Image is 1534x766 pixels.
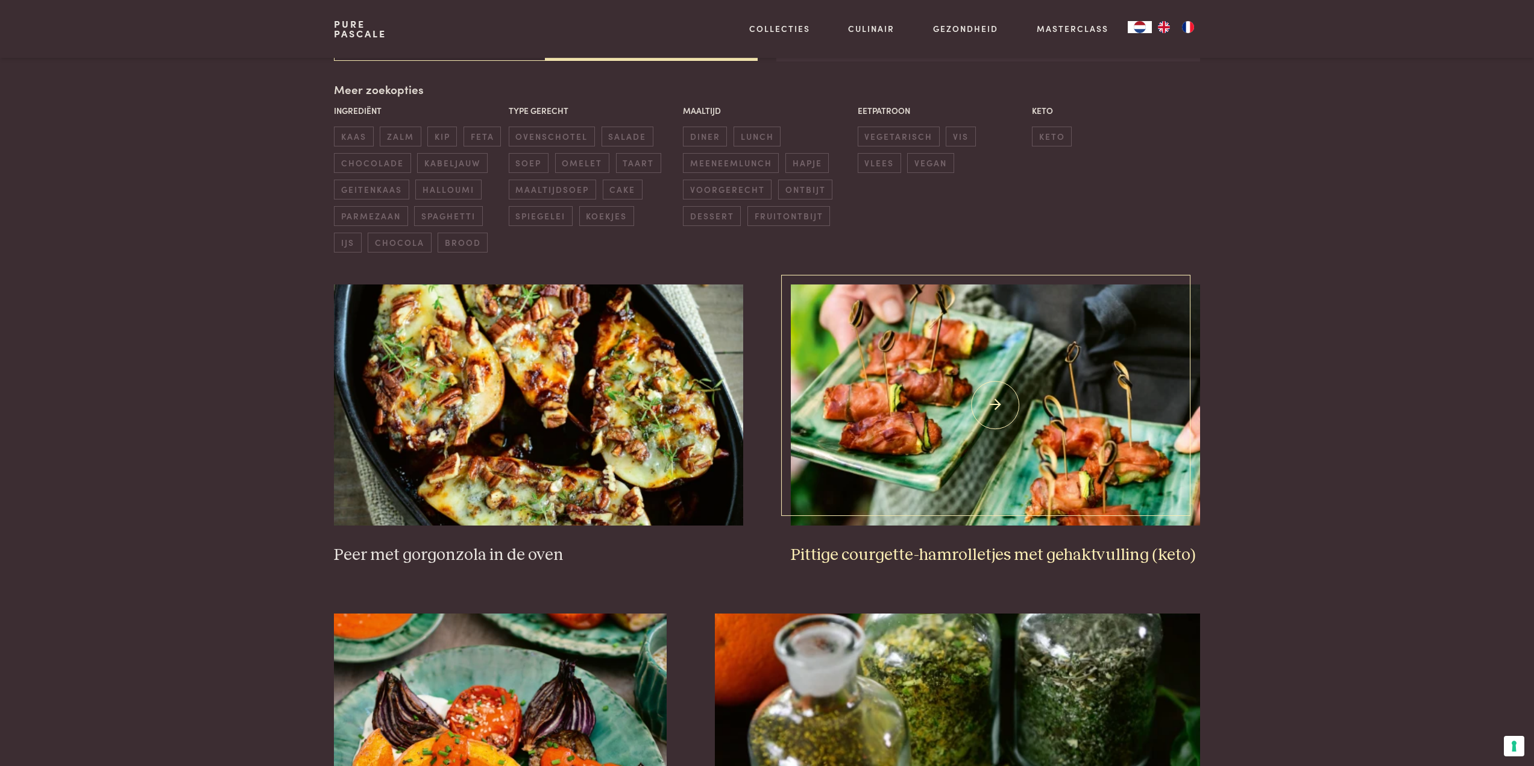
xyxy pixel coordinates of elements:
[380,127,421,146] span: zalm
[858,127,940,146] span: vegetarisch
[1032,104,1200,117] p: Keto
[555,153,609,173] span: omelet
[602,127,653,146] span: salade
[1504,736,1524,756] button: Uw voorkeuren voor toestemming voor trackingtechnologieën
[334,104,502,117] p: Ingrediënt
[334,19,386,39] a: PurePascale
[933,22,998,35] a: Gezondheid
[1128,21,1200,33] aside: Language selected: Nederlands
[791,284,1199,526] img: Pittige courgette-hamrolletjes met gehaktvulling (keto)
[1128,21,1152,33] div: Language
[749,22,810,35] a: Collecties
[858,153,901,173] span: vlees
[1152,21,1176,33] a: EN
[747,206,830,226] span: fruitontbijt
[334,284,743,526] img: Peer met gorgonzola in de oven
[509,153,549,173] span: soep
[464,127,501,146] span: feta
[1032,127,1072,146] span: keto
[427,127,457,146] span: kip
[509,104,677,117] p: Type gerecht
[509,180,596,199] span: maaltijdsoep
[334,153,410,173] span: chocolade
[368,233,431,253] span: chocola
[683,180,772,199] span: voorgerecht
[414,206,482,226] span: spaghetti
[1037,22,1108,35] a: Masterclass
[778,180,832,199] span: ontbijt
[791,545,1199,566] h3: Pittige courgette-hamrolletjes met gehaktvulling (keto)
[509,127,595,146] span: ovenschotel
[334,284,743,565] a: Peer met gorgonzola in de oven Peer met gorgonzola in de oven
[415,180,481,199] span: halloumi
[858,104,1026,117] p: Eetpatroon
[334,180,409,199] span: geitenkaas
[1128,21,1152,33] a: NL
[848,22,894,35] a: Culinair
[334,233,361,253] span: ijs
[334,545,743,566] h3: Peer met gorgonzola in de oven
[417,153,487,173] span: kabeljauw
[334,206,407,226] span: parmezaan
[785,153,829,173] span: hapje
[683,206,741,226] span: dessert
[1152,21,1200,33] ul: Language list
[791,284,1199,565] a: Pittige courgette-hamrolletjes met gehaktvulling (keto) Pittige courgette-hamrolletjes met gehakt...
[683,104,851,117] p: Maaltijd
[734,127,781,146] span: lunch
[1176,21,1200,33] a: FR
[683,153,779,173] span: meeneemlunch
[616,153,661,173] span: taart
[683,127,727,146] span: diner
[579,206,634,226] span: koekjes
[603,180,643,199] span: cake
[509,206,573,226] span: spiegelei
[907,153,954,173] span: vegan
[438,233,488,253] span: brood
[334,127,373,146] span: kaas
[946,127,975,146] span: vis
